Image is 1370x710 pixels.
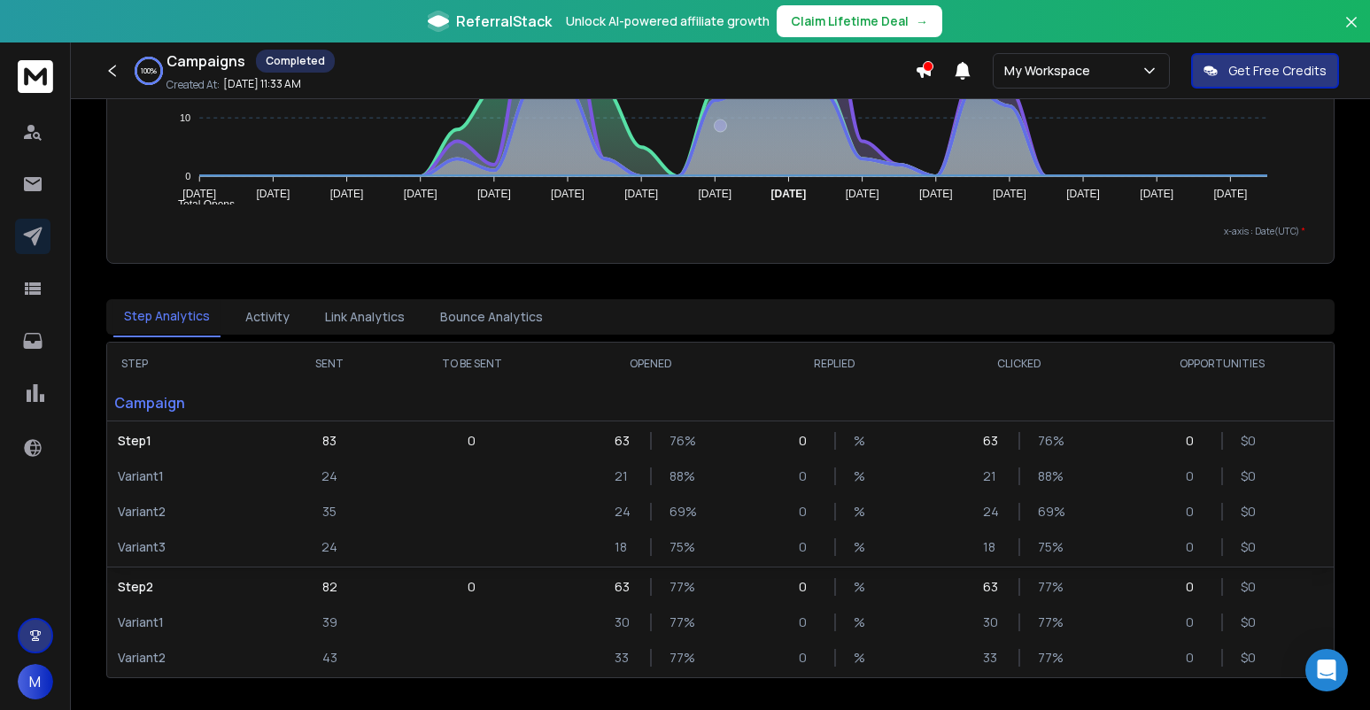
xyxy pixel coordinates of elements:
[670,578,687,596] p: 77 %
[670,614,687,631] p: 77 %
[983,614,1001,631] p: 30
[743,343,927,385] th: REPLIED
[1004,62,1097,80] p: My Workspace
[1038,538,1056,556] p: 75 %
[166,78,220,92] p: Created At:
[322,649,337,667] p: 43
[916,12,928,30] span: →
[983,467,1001,485] p: 21
[1186,649,1204,667] p: 0
[1191,53,1339,89] button: Get Free Credits
[1228,62,1327,80] p: Get Free Credits
[1038,614,1056,631] p: 77 %
[1038,467,1056,485] p: 88 %
[1241,578,1258,596] p: $ 0
[1186,432,1204,450] p: 0
[223,77,301,91] p: [DATE] 11:33 AM
[468,432,476,450] p: 0
[670,538,687,556] p: 75 %
[799,467,817,485] p: 0
[1186,578,1204,596] p: 0
[771,188,807,200] tspan: [DATE]
[135,225,1305,238] p: x-axis : Date(UTC)
[322,432,337,450] p: 83
[1241,467,1258,485] p: $ 0
[551,188,584,200] tspan: [DATE]
[185,171,190,181] tspan: 0
[385,343,559,385] th: TO BE SENT
[257,188,290,200] tspan: [DATE]
[468,578,476,596] p: 0
[566,12,770,30] p: Unlock AI-powered affiliate growth
[559,343,743,385] th: OPENED
[670,432,687,450] p: 76 %
[698,188,731,200] tspan: [DATE]
[799,649,817,667] p: 0
[118,538,263,556] p: Variant 3
[993,188,1026,200] tspan: [DATE]
[983,538,1001,556] p: 18
[1305,649,1348,691] div: Open Intercom Messenger
[1340,11,1363,53] button: Close banner
[615,578,632,596] p: 63
[182,188,216,200] tspan: [DATE]
[1214,188,1248,200] tspan: [DATE]
[799,432,817,450] p: 0
[1241,503,1258,521] p: $ 0
[1241,649,1258,667] p: $ 0
[927,343,1111,385] th: CLICKED
[854,538,871,556] p: %
[118,503,263,521] p: Variant 2
[1241,614,1258,631] p: $ 0
[854,503,871,521] p: %
[118,649,263,667] p: Variant 2
[18,664,53,699] button: M
[1186,503,1204,521] p: 0
[321,538,337,556] p: 24
[404,188,437,200] tspan: [DATE]
[430,297,553,336] button: Bounce Analytics
[107,343,274,385] th: STEP
[1038,503,1056,521] p: 69 %
[799,503,817,521] p: 0
[1038,432,1056,450] p: 76 %
[854,467,871,485] p: %
[615,649,632,667] p: 33
[615,538,632,556] p: 18
[670,503,687,521] p: 69 %
[118,614,263,631] p: Variant 1
[1241,538,1258,556] p: $ 0
[322,503,337,521] p: 35
[846,188,879,200] tspan: [DATE]
[799,614,817,631] p: 0
[118,467,263,485] p: Variant 1
[615,503,632,521] p: 24
[322,614,337,631] p: 39
[670,649,687,667] p: 77 %
[314,297,415,336] button: Link Analytics
[615,432,632,450] p: 63
[1140,188,1173,200] tspan: [DATE]
[113,297,221,337] button: Step Analytics
[166,50,245,72] h1: Campaigns
[854,578,871,596] p: %
[330,188,364,200] tspan: [DATE]
[456,11,552,32] span: ReferralStack
[322,578,337,596] p: 82
[983,432,1001,450] p: 63
[799,538,817,556] p: 0
[983,578,1001,596] p: 63
[615,467,632,485] p: 21
[165,198,235,211] span: Total Opens
[180,112,190,123] tspan: 10
[141,66,157,76] p: 100 %
[854,649,871,667] p: %
[1038,649,1056,667] p: 77 %
[235,297,300,336] button: Activity
[624,188,658,200] tspan: [DATE]
[777,5,942,37] button: Claim Lifetime Deal→
[256,50,335,73] div: Completed
[1186,538,1204,556] p: 0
